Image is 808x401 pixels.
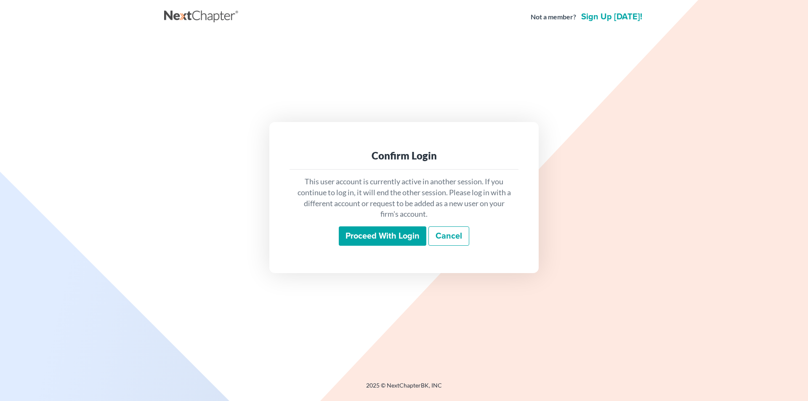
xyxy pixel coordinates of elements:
a: Sign up [DATE]! [579,13,644,21]
a: Cancel [428,226,469,246]
div: Confirm Login [296,149,512,162]
strong: Not a member? [531,12,576,22]
input: Proceed with login [339,226,426,246]
div: 2025 © NextChapterBK, INC [164,381,644,396]
p: This user account is currently active in another session. If you continue to log in, it will end ... [296,176,512,220]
